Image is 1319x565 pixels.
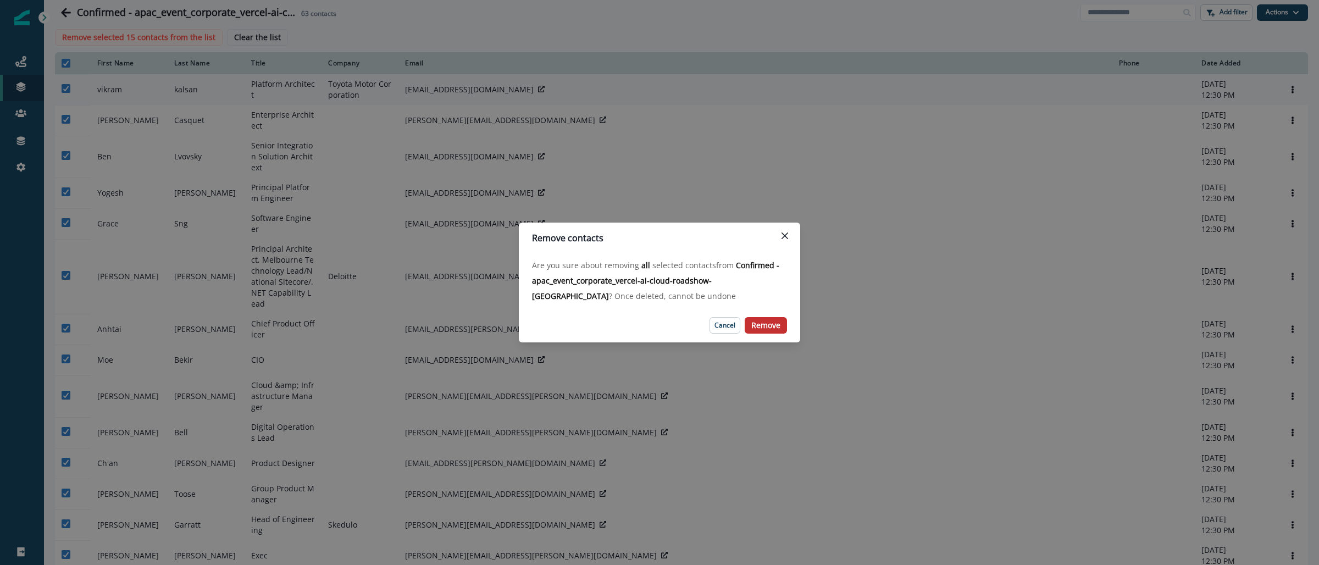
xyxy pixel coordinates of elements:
span: all [641,260,652,270]
p: Are you sure about removing selected contact s from ? Once deleted, cannot be undone [532,258,787,304]
p: Remove contacts [532,231,603,245]
button: Close [776,227,794,245]
p: Cancel [714,322,735,329]
button: Remove [745,317,787,334]
span: Confirmed - apac_event_corporate_vercel-ai-cloud-roadshow-[GEOGRAPHIC_DATA] [532,260,779,301]
button: Cancel [710,317,740,334]
p: Remove [751,321,780,330]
